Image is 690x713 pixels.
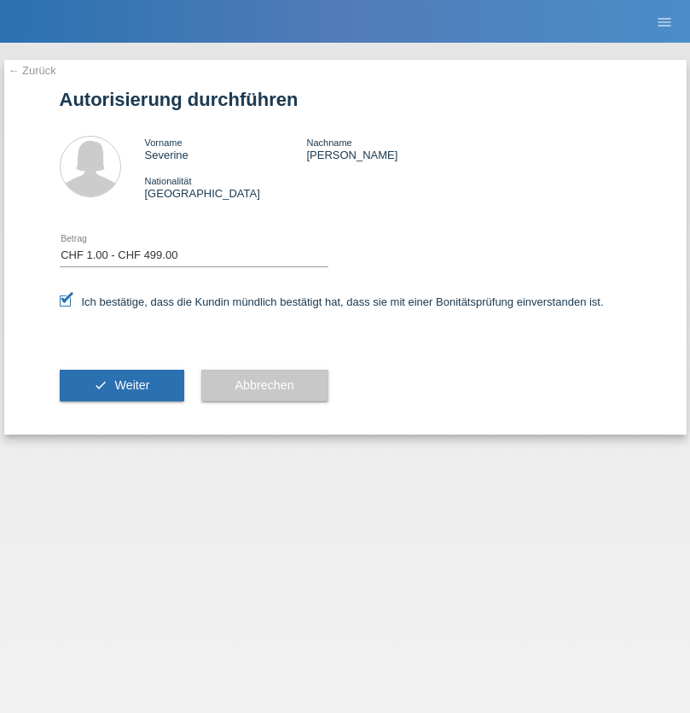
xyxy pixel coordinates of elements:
[60,370,184,402] button: check Weiter
[145,137,183,148] span: Vorname
[306,136,468,161] div: [PERSON_NAME]
[306,137,351,148] span: Nachname
[9,64,56,77] a: ← Zurück
[114,378,149,392] span: Weiter
[656,14,673,31] i: menu
[60,89,631,110] h1: Autorisierung durchführen
[145,136,307,161] div: Severine
[145,176,192,186] span: Nationalität
[94,378,107,392] i: check
[647,16,681,26] a: menu
[60,295,604,308] label: Ich bestätige, dass die Kundin mündlich bestätigt hat, dass sie mit einer Bonitätsprüfung einvers...
[201,370,328,402] button: Abbrechen
[145,174,307,200] div: [GEOGRAPHIC_DATA]
[235,378,294,392] span: Abbrechen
